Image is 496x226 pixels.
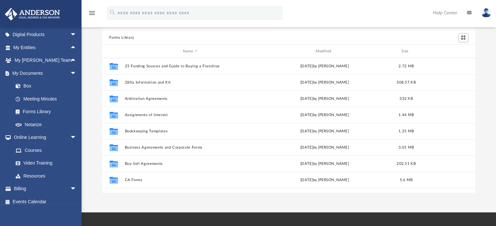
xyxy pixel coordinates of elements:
a: Box [9,80,80,93]
button: Bookkeeping Templates [125,129,256,133]
div: [DATE] by [PERSON_NAME] [259,96,390,102]
span: 202.51 KB [397,162,415,166]
span: 2.72 MB [398,64,414,68]
div: Modified [259,48,390,54]
button: Arbitration Agreements [125,97,256,101]
a: My [PERSON_NAME] Teamarrow_drop_up [5,54,83,67]
button: 25 Funding Sources and Guide to Buying a Franchise [125,64,256,68]
button: Forms Library [109,35,134,41]
div: [DATE] by [PERSON_NAME] [259,80,390,86]
span: 308.57 KB [397,81,415,84]
a: Resources [9,169,83,182]
button: Switch to Grid View [458,33,468,42]
span: 1.25 MB [398,129,414,133]
a: Video Training [9,157,80,170]
div: Size [393,48,419,54]
button: Assignments of Interest [125,113,256,117]
div: [DATE] by [PERSON_NAME] [259,112,390,118]
span: 5.6 MB [399,178,413,182]
img: User Pic [481,8,491,18]
span: 1.44 MB [398,113,414,117]
i: search [109,9,116,16]
div: grid [102,58,475,193]
span: arrow_drop_down [70,131,83,144]
a: Billingarrow_drop_down [5,182,86,195]
span: 332 KB [399,97,413,100]
a: Meeting Minutes [9,92,83,105]
div: id [422,48,468,54]
a: My Documentsarrow_drop_down [5,67,83,80]
a: Notarize [9,118,83,131]
span: arrow_drop_down [70,67,83,80]
button: CA Forms [125,178,256,182]
a: Forms Library [9,105,80,118]
a: Digital Productsarrow_drop_down [5,28,86,41]
span: arrow_drop_down [70,182,83,196]
div: [DATE] by [PERSON_NAME] [259,128,390,134]
button: Buy-Sell Agreements [125,162,256,166]
span: arrow_drop_up [70,41,83,54]
div: Name [124,48,256,54]
a: Courses [9,144,83,157]
div: id [105,48,121,54]
a: Events Calendar [5,195,86,208]
div: [DATE] by [PERSON_NAME] [259,145,390,151]
i: menu [88,9,96,17]
span: arrow_drop_up [70,54,83,67]
span: arrow_drop_down [70,28,83,42]
button: Business Agreements and Corporate Forms [125,145,256,150]
div: [DATE] by [PERSON_NAME] [259,63,390,69]
img: Anderson Advisors Platinum Portal [3,8,62,20]
a: Online Learningarrow_drop_down [5,131,83,144]
a: My Entitiesarrow_drop_up [5,41,86,54]
div: [DATE] by [PERSON_NAME] [259,161,390,167]
button: 280a Information and Kit [125,80,256,85]
div: [DATE] by [PERSON_NAME] [259,177,390,183]
span: 3.01 MB [398,146,414,149]
a: menu [88,12,96,17]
